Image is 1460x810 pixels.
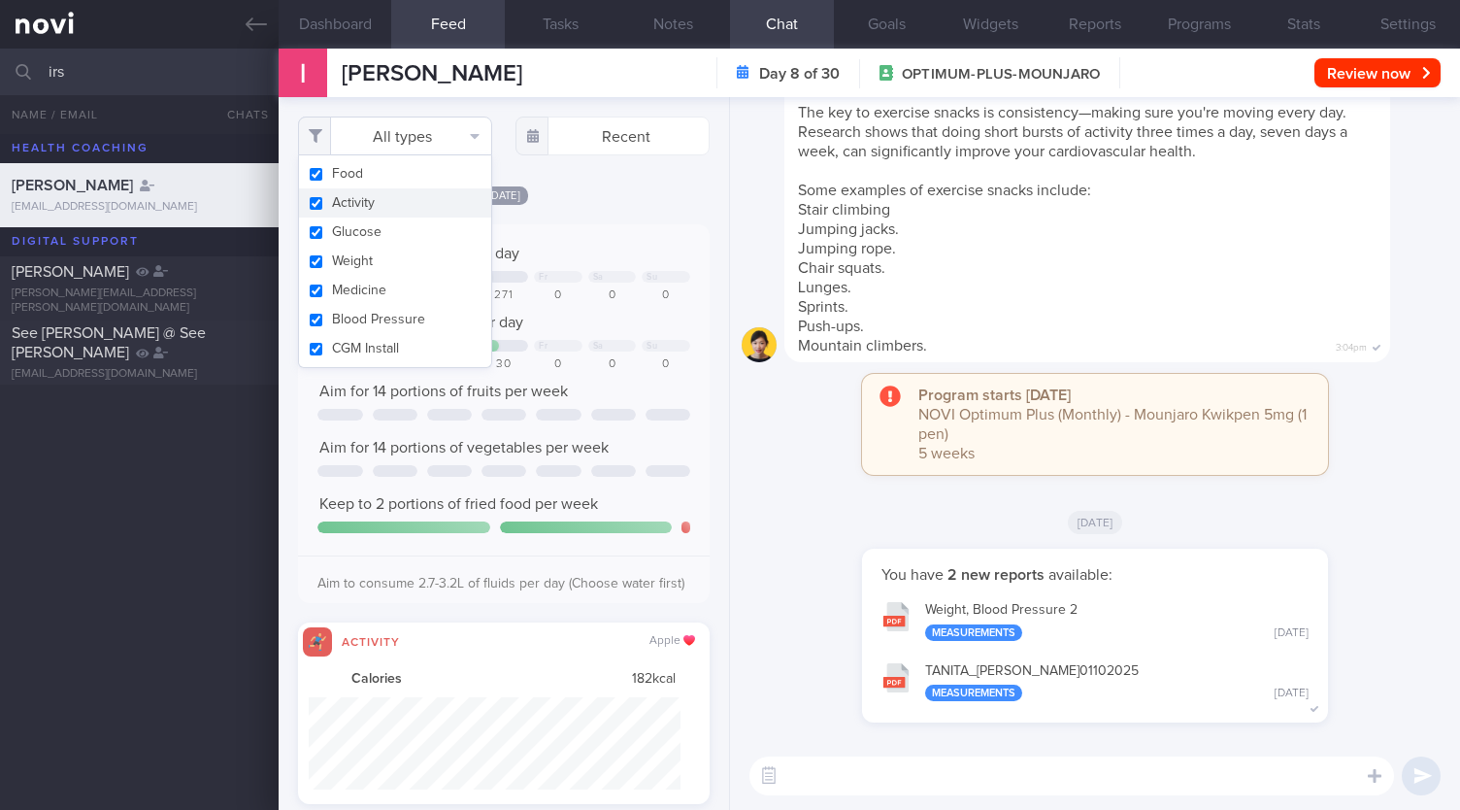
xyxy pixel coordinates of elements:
span: 5 weeks [918,446,975,461]
span: Jumping rope. [798,241,896,256]
div: [EMAIL_ADDRESS][DOMAIN_NAME] [12,367,267,382]
div: 30 [480,357,528,372]
button: CGM Install [299,334,491,363]
div: 0 [588,288,637,303]
span: [PERSON_NAME] [12,264,129,280]
div: TANITA_ [PERSON_NAME] 01102025 [925,663,1309,702]
div: Fr [539,272,547,283]
div: [DATE] [1275,687,1309,701]
div: 271 [480,288,528,303]
div: Measurements [925,685,1022,701]
p: You have available: [881,565,1309,585]
span: Mountain climbers. [798,338,927,354]
span: [DATE] [1068,511,1123,534]
div: [PERSON_NAME][EMAIL_ADDRESS][PERSON_NAME][DOMAIN_NAME] [12,287,267,316]
div: Apple [649,634,695,649]
span: OPTIMUM-PLUS-MOUNJARO [902,65,1100,84]
span: Some examples of exercise snacks include: [798,183,1091,198]
span: NOVI Optimum Plus (Monthly) - Mounjaro Kwikpen 5mg (1 pen) [918,407,1307,442]
span: Stair climbing [798,202,890,218]
span: [PERSON_NAME] [342,62,522,85]
button: Review now [1314,58,1441,87]
span: Keep to 2 portions of fried food per week [319,496,598,512]
span: 3:04pm [1336,336,1367,354]
button: Chats [201,95,279,134]
span: Aim for 14 portions of fruits per week [319,384,568,399]
strong: Calories [351,671,402,689]
div: 0 [588,357,637,372]
strong: 2 new reports [944,567,1048,583]
div: Su [647,272,657,283]
div: Sa [593,272,604,283]
div: Weight, Blood Pressure 2 [925,602,1309,641]
span: [DATE] [480,186,528,205]
button: Glucose [299,218,491,247]
button: Weight [299,247,491,276]
strong: Day 8 of 30 [759,64,840,84]
button: TANITA_[PERSON_NAME]01102025 Measurements [DATE] [872,651,1318,712]
div: 0 [534,288,582,303]
button: All types [298,117,492,155]
span: Lunges. [798,280,851,295]
button: Blood Pressure [299,305,491,334]
span: 182 kcal [632,671,676,689]
div: [DATE] [1275,626,1309,641]
span: Sprints. [798,299,848,315]
span: The key to exercise snacks is consistency—making sure you're moving every day. Research shows tha... [798,105,1347,159]
div: 0 [642,357,690,372]
span: Jumping jacks. [798,221,899,237]
div: [EMAIL_ADDRESS][DOMAIN_NAME] [12,200,267,215]
div: Measurements [925,624,1022,641]
button: Medicine [299,276,491,305]
div: 0 [642,288,690,303]
button: Food [299,159,491,188]
span: Push-ups. [798,319,864,334]
span: Aim to consume 2.7-3.2L of fluids per day (Choose water first) [317,577,684,591]
button: Activity [299,188,491,218]
span: Chair squats. [798,260,885,276]
div: Activity [332,632,410,649]
span: See [PERSON_NAME] @ See [PERSON_NAME] [12,325,206,360]
div: Fr [539,341,547,352]
div: Su [647,341,657,352]
div: Sa [593,341,604,352]
div: 0 [534,357,582,372]
span: Aim for 14 portions of vegetables per week [319,440,609,456]
span: [PERSON_NAME] [12,178,133,193]
strong: Program starts [DATE] [918,388,1071,403]
button: Weight, Blood Pressure 2 Measurements [DATE] [872,590,1318,651]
